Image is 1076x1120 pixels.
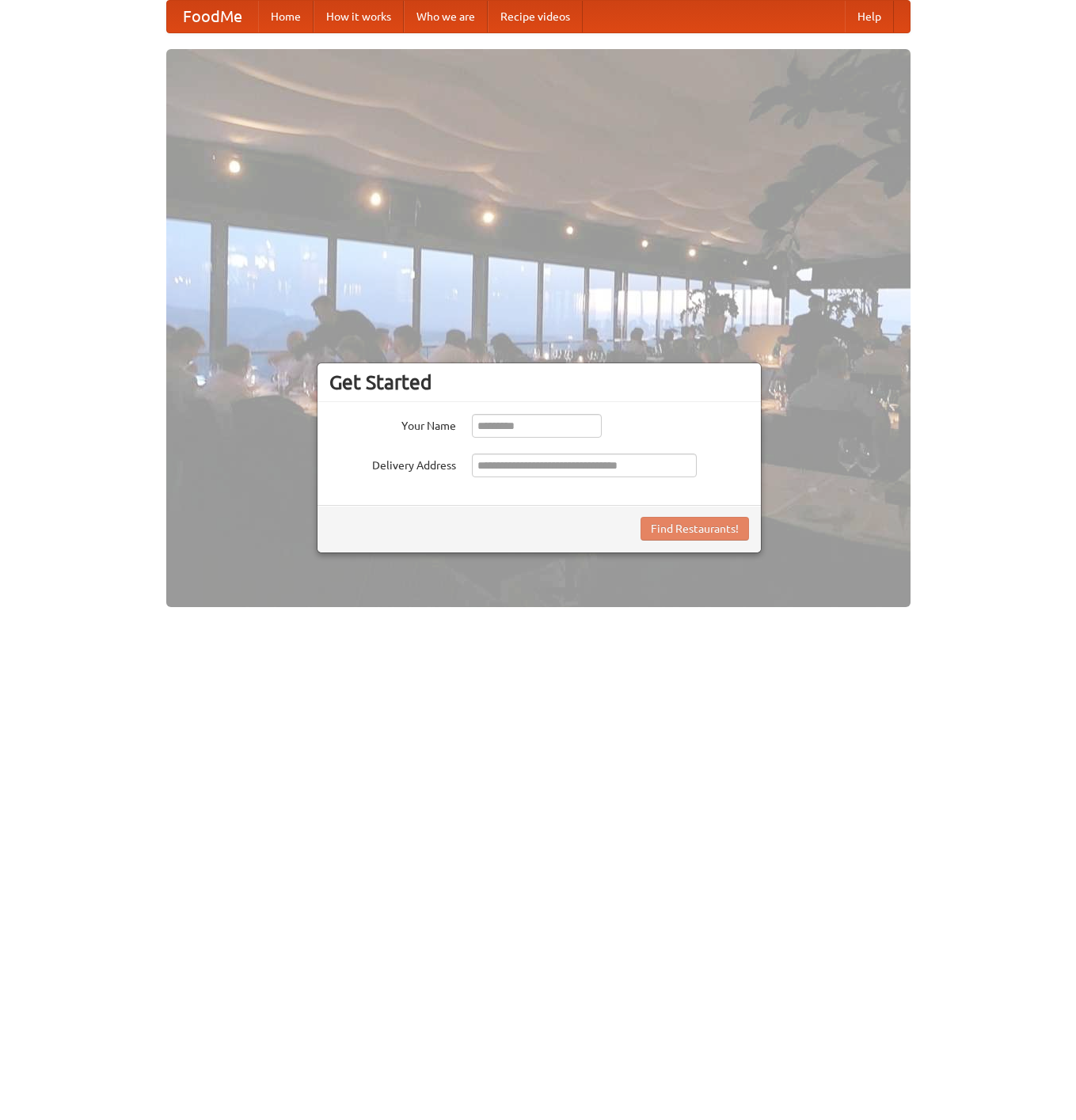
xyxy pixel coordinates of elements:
[404,1,488,32] a: Who we are
[488,1,583,32] a: Recipe videos
[641,517,749,541] button: Find Restaurants!
[329,414,456,434] label: Your Name
[167,1,258,32] a: FoodMe
[314,1,404,32] a: How it works
[258,1,314,32] a: Home
[845,1,894,32] a: Help
[329,370,749,394] h3: Get Started
[329,454,456,473] label: Delivery Address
